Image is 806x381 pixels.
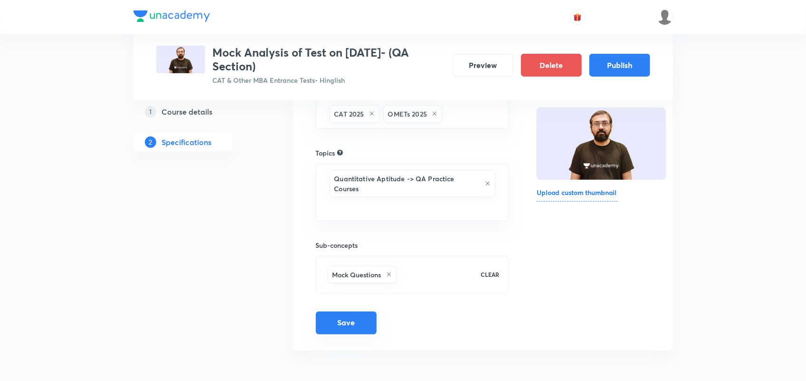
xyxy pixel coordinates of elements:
h6: Mock Questions [332,270,381,280]
button: Delete [521,54,582,77]
button: Preview [453,54,513,77]
p: CAT & Other MBA Entrance Tests • Hinglish [213,75,445,85]
img: 68a170e4d2964b5ca3a6f8e19b1859f7.jpg [156,46,205,73]
button: Save [316,312,377,334]
h3: Mock Analysis of Test on [DATE]- (QA Section) [213,46,445,73]
button: avatar [570,10,585,25]
h6: OMETs 2025 [388,109,427,119]
h6: Quantitative Aptitude -> QA Practice Courses [334,174,481,194]
p: 2 [145,137,156,148]
button: Publish [589,54,650,77]
img: Thumbnail [536,107,667,180]
a: 1Course details [133,102,263,121]
p: 1 [145,106,156,117]
button: Open [503,191,505,193]
img: Coolm [657,9,673,25]
button: Open [503,113,505,115]
img: Company Logo [133,10,210,22]
a: Company Logo [133,10,210,24]
h6: CAT 2025 [334,109,364,119]
h5: Specifications [162,137,212,148]
div: Search for topics [337,148,343,157]
h5: Course details [162,106,213,117]
h6: Upload custom thumbnail [537,187,618,202]
h6: Sub-concepts [316,240,510,250]
img: avatar [573,13,582,21]
h6: Topics [316,148,335,158]
p: CLEAR [481,270,499,279]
